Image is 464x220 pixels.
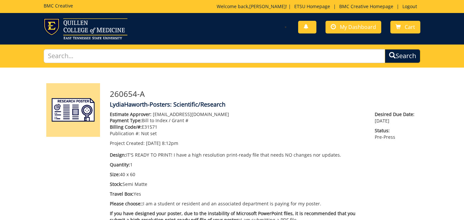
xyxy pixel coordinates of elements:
p: Welcome back, ! | | | [217,3,420,10]
span: My Dashboard [340,23,376,31]
p: I am a student or resident and an associated department is paying for my poster. [110,201,365,207]
button: Search [385,49,420,63]
span: Stock: [110,181,123,187]
span: Cart [405,23,415,31]
p: Pre-Press [375,127,418,140]
span: Not set [141,130,157,136]
p: Yes [110,191,365,197]
span: Desired Due Date: [375,111,418,118]
a: [PERSON_NAME] [249,3,286,9]
p: [EMAIL_ADDRESS][DOMAIN_NAME] [110,111,365,118]
span: Size: [110,171,120,177]
span: Design: [110,152,126,158]
p: Semi Matte [110,181,365,188]
span: Please choose:: [110,201,143,207]
span: Payment Type: [110,117,142,123]
a: BMC Creative Homepage [336,3,397,9]
a: Cart [390,21,420,33]
h5: BMC Creative [44,3,73,8]
img: Product featured image [46,83,100,137]
span: Project Created: [110,140,145,146]
span: Status: [375,127,418,134]
p: 40 x 60 [110,171,365,178]
span: Estimate Approver: [110,111,152,117]
span: [DATE] 8:12pm [146,140,178,146]
span: Travel Box: [110,191,134,197]
span: Quantity: [110,162,130,168]
a: My Dashboard [326,21,381,33]
img: ETSU logo [44,18,127,39]
a: Logout [399,3,420,9]
h4: LydiaHaworth-Posters: Scientific/Research [110,101,418,108]
p: E31571 [110,124,365,130]
span: Publication #: [110,130,140,136]
p: [DATE] [375,111,418,124]
input: Search... [44,49,385,63]
p: 1 [110,162,365,168]
p: IT'S READY TO PRINT! I have a high resolution print-ready file that needs NO changes nor updates. [110,152,365,158]
p: Bill to Index / Grant # [110,117,365,124]
a: ETSU Homepage [291,3,333,9]
h3: 260654-A [110,90,418,98]
span: Billing Code/#: [110,124,142,130]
